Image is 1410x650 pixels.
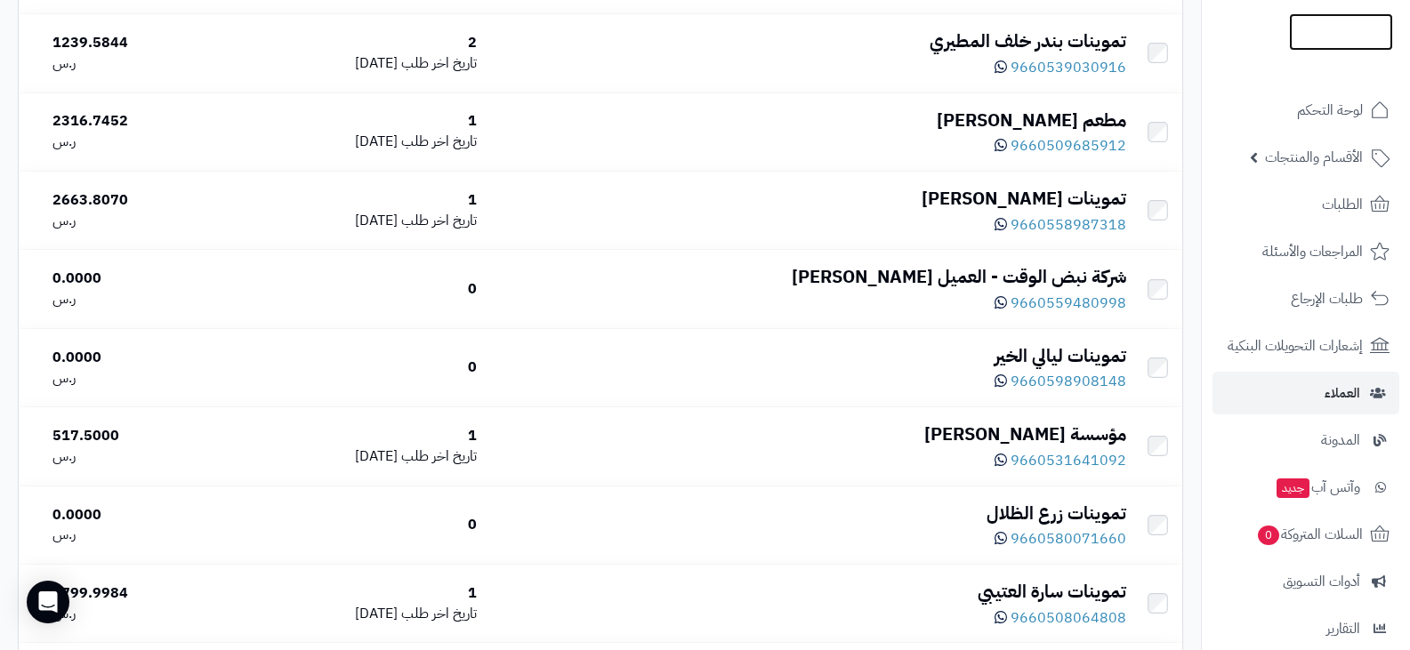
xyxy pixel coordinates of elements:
div: [DATE] [238,604,477,624]
div: 1 [238,426,477,446]
div: 0.0000 [52,505,224,526]
span: 9660559480998 [1011,293,1126,314]
div: [DATE] [238,53,477,74]
span: إشعارات التحويلات البنكية [1228,333,1363,358]
span: تاريخ اخر طلب [401,210,477,231]
span: 9660508064808 [1011,607,1126,629]
a: 9660531641092 [995,450,1126,471]
span: لوحة التحكم [1297,98,1363,123]
div: [DATE] [238,446,477,467]
div: ر.س [52,368,224,389]
div: 1 [238,190,477,211]
span: 9660558987318 [1011,214,1126,236]
span: 9660539030916 [1011,57,1126,78]
img: logo-2.png [1289,48,1393,85]
div: ر.س [52,211,224,231]
div: 0.0000 [52,348,224,368]
div: مطعم [PERSON_NAME] [491,108,1126,133]
a: 9660539030916 [995,57,1126,78]
div: 0 [238,515,477,535]
div: Open Intercom Messenger [27,581,69,623]
div: 0 [238,357,477,378]
div: ر.س [52,446,224,467]
div: تموينات ليالي الخير [491,343,1126,369]
a: المراجعات والأسئلة [1213,230,1399,273]
div: تموينات [PERSON_NAME] [491,186,1126,212]
div: 1 [238,583,477,604]
span: طلبات الإرجاع [1291,286,1363,311]
a: لوحة التحكم [1213,89,1399,132]
div: ر.س [52,289,224,309]
div: 2 [238,33,477,53]
div: 2316.7452 [52,111,224,132]
span: جديد [1277,478,1309,498]
div: تموينات سارة العتيبي [491,579,1126,605]
a: 9660559480998 [995,293,1126,314]
span: العملاء [1325,381,1360,405]
a: المدونة [1213,419,1399,461]
div: 2663.8070 [52,190,224,211]
div: 1239.5844 [52,33,224,53]
span: المدونة [1321,428,1360,453]
div: ر.س [52,525,224,545]
div: ر.س [52,132,224,152]
span: المراجعات والأسئلة [1262,239,1363,264]
a: 9660508064808 [995,607,1126,629]
span: 0 [1258,526,1279,545]
span: الطلبات [1322,192,1363,217]
a: 9660509685912 [995,135,1126,156]
a: أدوات التسويق [1213,560,1399,603]
span: وآتس آب [1275,475,1360,500]
div: مؤسسة [PERSON_NAME] [491,421,1126,447]
div: ر.س [52,53,224,74]
span: السلات المتروكة [1256,522,1363,547]
div: 517.5000 [52,426,224,446]
a: 9660558987318 [995,214,1126,236]
a: الطلبات [1213,183,1399,226]
div: 1 [238,111,477,132]
span: 9660580071660 [1011,528,1126,550]
span: تاريخ اخر طلب [401,445,477,467]
div: ر.س [52,604,224,624]
span: 9660531641092 [1011,450,1126,471]
a: إشعارات التحويلات البنكية [1213,325,1399,367]
span: تاريخ اخر طلب [401,603,477,624]
a: السلات المتروكة0 [1213,513,1399,556]
div: 0.0000 [52,269,224,289]
div: [DATE] [238,211,477,231]
a: وآتس آبجديد [1213,466,1399,509]
span: التقارير [1326,616,1360,641]
span: أدوات التسويق [1283,569,1360,594]
div: تموينات زرع الظلال [491,501,1126,526]
span: 9660509685912 [1011,135,1126,156]
span: 9660598908148 [1011,371,1126,392]
a: 9660580071660 [995,528,1126,550]
a: العملاء [1213,372,1399,414]
span: تاريخ اخر طلب [401,131,477,152]
div: شركة نبض الوقت - العميل [PERSON_NAME] [491,264,1126,290]
span: الأقسام والمنتجات [1265,145,1363,170]
div: 1799.9984 [52,583,224,604]
div: 0 [238,279,477,300]
div: [DATE] [238,132,477,152]
a: 9660598908148 [995,371,1126,392]
span: تاريخ اخر طلب [401,52,477,74]
a: التقارير [1213,607,1399,650]
a: طلبات الإرجاع [1213,277,1399,320]
div: تموينات بندر خلف المطيري [491,28,1126,54]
